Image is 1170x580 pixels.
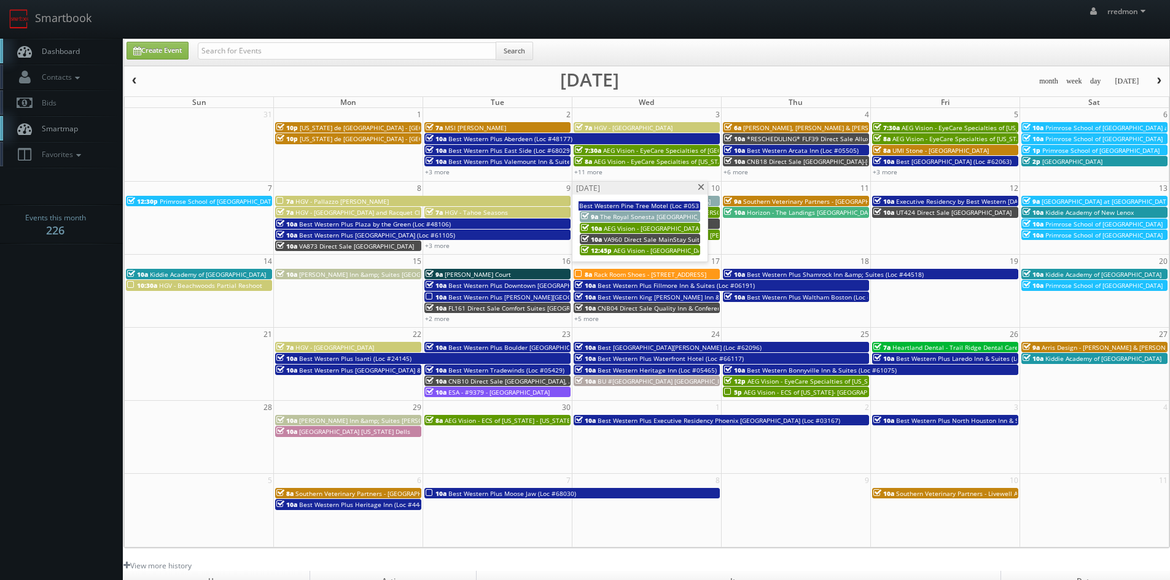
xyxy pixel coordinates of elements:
span: 10a [724,146,745,155]
span: Mon [340,97,356,107]
span: 10:30a [127,281,157,290]
span: 28 [262,401,273,414]
span: 10a [426,388,447,396]
span: Kiddie Academy of [GEOGRAPHIC_DATA] [1045,270,1161,279]
span: 10p [276,134,298,143]
span: Tue [491,97,504,107]
span: 9a [1023,197,1040,206]
span: Best Western Plus Valemount Inn & Suites (Loc #62120) [448,157,614,166]
span: 8 [714,474,721,487]
span: 10a [581,235,602,244]
span: Best Western Plus Boulder [GEOGRAPHIC_DATA] (Loc #06179) [448,343,630,352]
span: Heartland Dental - Trail Ridge Dental Care [892,343,1018,352]
span: 5 [267,474,273,487]
span: 8a [426,416,443,425]
span: Best Western Bonnyville Inn & Suites (Loc #61075) [747,366,897,374]
span: Best Western Plus Isanti (Loc #24145) [299,354,411,363]
span: 10a [724,134,745,143]
span: rredmon [1107,6,1149,17]
span: AEG Vision - EyeCare Specialties of [GEOGRAPHIC_DATA][US_STATE] - [GEOGRAPHIC_DATA] [603,146,866,155]
span: 18 [859,255,870,268]
span: Sun [192,97,206,107]
span: Southern Veterinary Partners - [GEOGRAPHIC_DATA] [295,489,448,498]
a: +2 more [425,314,450,323]
span: 10a [426,377,447,385]
span: 8 [416,182,423,195]
span: Fri [941,97,950,107]
span: *RESCHEDULING* FLF39 Direct Sale Alluxsuites at 1876, Ascend Hotel Collection [747,134,986,143]
span: Primrose School of [GEOGRAPHIC_DATA][PERSON_NAME] [160,197,326,206]
a: +6 more [723,168,748,176]
span: Best Western Plus [PERSON_NAME][GEOGRAPHIC_DATA] (Loc #66006) [448,293,653,301]
a: +3 more [425,241,450,250]
span: 7a [575,123,592,132]
span: 5p [724,388,742,396]
span: 10a [1023,270,1043,279]
span: 1 [416,108,423,121]
span: HGV - Beachwoods Partial Reshoot [159,281,262,290]
span: 24 [710,328,721,341]
span: Best Western Plus [GEOGRAPHIC_DATA] & Suites (Loc #61086) [299,366,482,374]
span: Thu [789,97,803,107]
span: 10a [426,293,447,301]
span: 3 [1013,401,1020,414]
span: 2 [565,108,572,121]
span: Southern Veterinary Partners - Livewell Animal Urgent Care of [GEOGRAPHIC_DATA] [896,489,1141,498]
span: ESA - #9379 - [GEOGRAPHIC_DATA] [448,388,550,396]
span: Dashboard [36,46,80,56]
span: Favorites [36,149,84,160]
span: 8a [873,134,891,143]
span: 10a [724,208,745,217]
button: Search [496,42,533,60]
span: Best Western Plus Laredo Inn & Suites (Loc #44702) [896,354,1050,363]
span: UT424 Direct Sale [GEOGRAPHIC_DATA] [896,208,1012,217]
span: Best Western Plus [GEOGRAPHIC_DATA] (Loc #61105) [299,231,455,239]
span: 7a [276,197,294,206]
span: 10a [276,427,297,436]
span: 10a [276,500,297,509]
span: Best Western Plus Downtown [GEOGRAPHIC_DATA] (Loc #48199) [448,281,638,290]
span: AEG Vision - [GEOGRAPHIC_DATA] - [PERSON_NAME] Cypress [614,246,789,255]
span: 8a [276,489,294,498]
a: +11 more [574,168,603,176]
span: Best Western Heritage Inn (Loc #05465) [598,366,717,374]
span: 12p [724,377,746,385]
span: 4 [1162,401,1169,414]
span: 9 [864,474,870,487]
span: FL161 Direct Sale Comfort Suites [GEOGRAPHIC_DATA] Downtown [448,304,641,312]
span: Events this month [25,212,86,224]
span: Horizon - The Landings [GEOGRAPHIC_DATA] [747,208,877,217]
span: 10a [873,157,894,166]
span: 10a [276,366,297,374]
a: View more history [123,560,192,571]
span: 2p [1023,157,1040,166]
img: smartbook-logo.png [9,9,29,29]
span: 10a [575,366,596,374]
span: [PERSON_NAME] Court [445,270,511,279]
span: 10 [1008,474,1020,487]
span: 6 [1162,108,1169,121]
span: Wed [639,97,654,107]
span: 10a [276,270,297,279]
span: [PERSON_NAME] Inn &amp; Suites [GEOGRAPHIC_DATA] [299,270,462,279]
span: 10a [575,304,596,312]
button: week [1062,74,1086,89]
span: 6a [724,123,741,132]
span: 20 [1158,255,1169,268]
span: 6 [416,474,423,487]
span: CNB04 Direct Sale Quality Inn & Conference Center [598,304,749,312]
span: 10a [724,270,745,279]
strong: 226 [46,223,64,238]
span: 8a [575,157,592,166]
span: 9a [724,197,741,206]
span: 10a [276,242,297,250]
span: Bids [36,98,57,108]
button: month [1035,74,1063,89]
span: 10a [575,293,596,301]
a: +3 more [873,168,897,176]
span: 7a [426,123,443,132]
span: Primrose School of [GEOGRAPHIC_DATA] [1045,220,1163,228]
span: 23 [561,328,572,341]
span: 11 [1158,474,1169,487]
span: Best Western Plus Executive Residency Phoenix [GEOGRAPHIC_DATA] (Loc #03167) [598,416,840,425]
